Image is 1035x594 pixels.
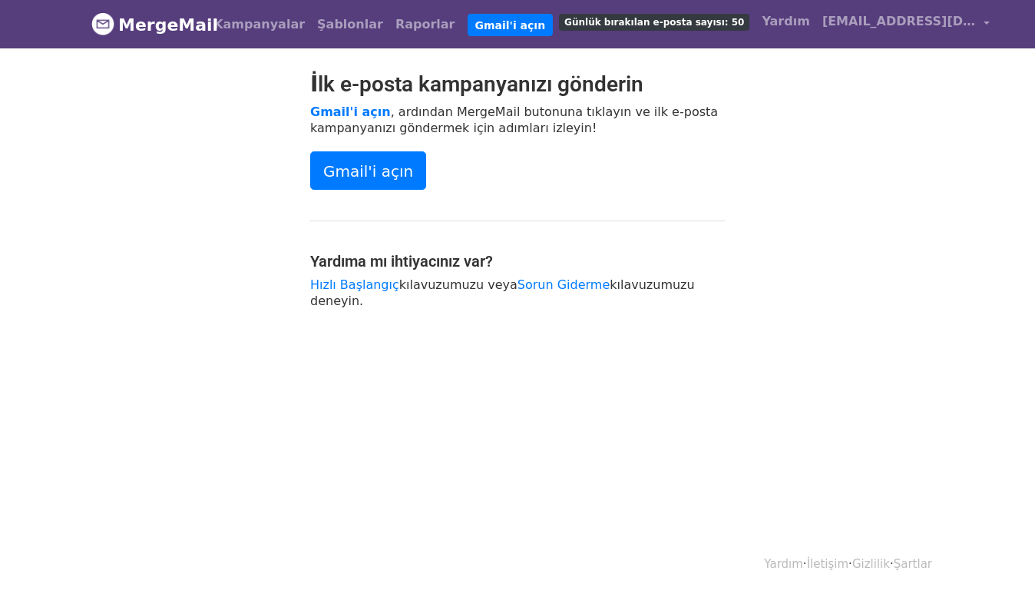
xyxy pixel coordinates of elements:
[894,557,932,571] a: Şartlar
[816,6,996,42] a: [EMAIL_ADDRESS][DOMAIN_NAME]
[553,6,756,37] a: Günlük bırakılan e-posta sayısı: 50
[395,17,455,32] font: Raporlar
[118,15,218,35] font: MergeMail
[475,18,546,31] font: Gmail'i açın
[213,17,305,32] font: Kampanyalar
[756,6,815,37] a: Yardım
[310,252,493,270] font: Yardıma mı ihtiyacınız var?
[468,14,554,37] a: Gmail'i açın
[359,294,363,308] font: .
[91,12,114,35] img: MergeMail logosu
[564,17,744,28] font: Günlük bırakılan e-posta sayısı: 50
[517,277,610,292] a: Sorun Giderme
[890,557,894,571] font: ·
[310,71,643,97] font: İlk e-posta kampanyanızı gönderin
[323,162,413,181] font: Gmail'i açın
[389,9,461,40] a: Raporlar
[762,14,809,28] font: Yardım
[848,557,852,571] font: ·
[807,557,848,571] a: İletişim
[91,8,195,41] a: MergeMail
[310,277,399,292] a: Hızlı Başlangıç
[399,277,517,292] font: ​​kılavuzumuzu veya
[317,17,383,32] font: Şablonlar
[310,151,426,190] a: Gmail'i açın
[207,9,311,40] a: Kampanyalar
[958,520,1035,594] iframe: Chat Widget
[310,277,695,308] font: kılavuzumuzu deneyin
[310,105,718,135] font: , ardından MergeMail butonuna tıklayın ve ilk e-posta kampanyanızı göndermek için adımları izleyin!
[803,557,807,571] font: ·
[764,557,803,571] a: Yardım
[310,105,391,119] a: Gmail'i açın
[311,9,389,40] a: Şablonlar
[852,557,890,571] a: Gizlilik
